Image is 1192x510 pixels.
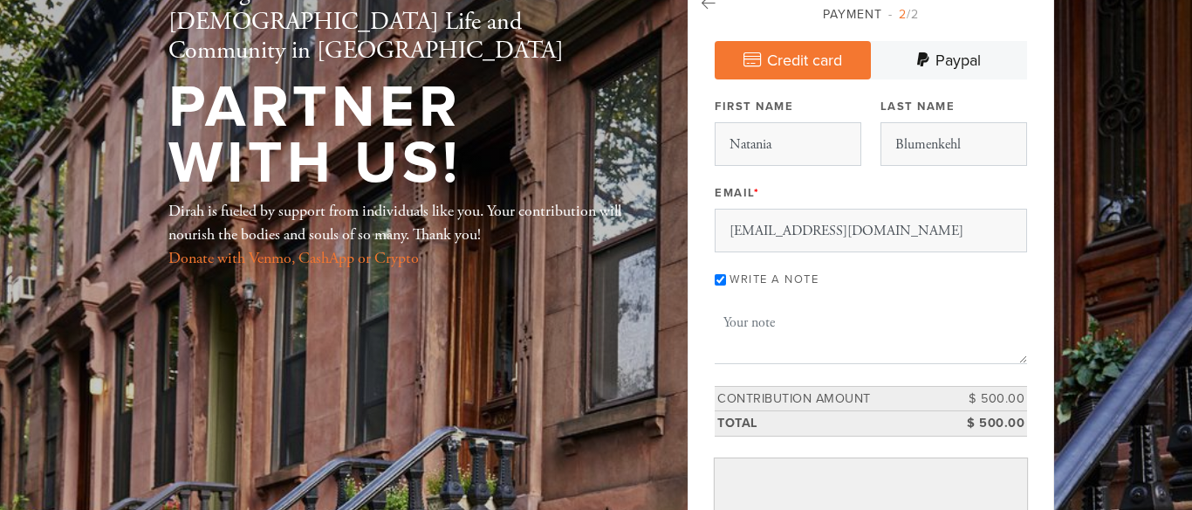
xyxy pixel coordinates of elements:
[871,41,1027,79] a: Paypal
[715,185,759,201] label: Email
[715,41,871,79] a: Credit card
[715,386,949,411] td: Contribution Amount
[168,248,419,268] a: Donate with Venmo, CashApp or Crypto
[888,7,919,22] span: /2
[715,411,949,437] td: Total
[168,79,631,192] h1: Partner With Us!
[754,186,760,200] span: This field is required.
[168,199,631,270] div: Dirah is fueled by support from individuals like you. Your contribution will nourish the bodies a...
[730,272,819,286] label: Write a note
[715,99,793,114] label: First Name
[880,99,956,114] label: Last Name
[949,411,1027,437] td: $ 500.00
[715,5,1027,24] div: Payment
[899,7,907,22] span: 2
[949,386,1027,411] td: $ 500.00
